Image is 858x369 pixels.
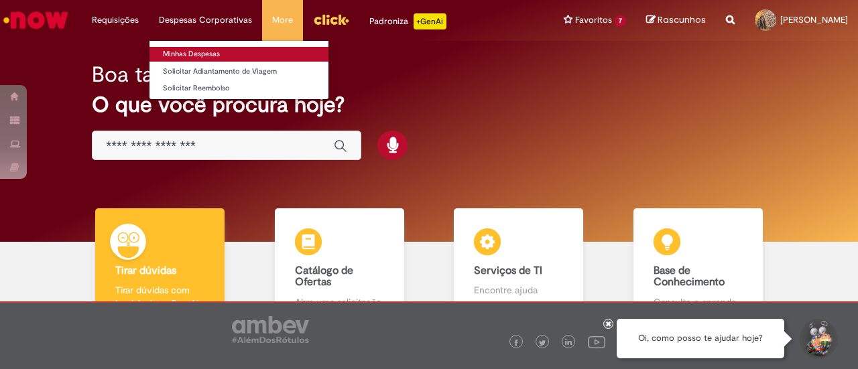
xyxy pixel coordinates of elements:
p: +GenAi [414,13,446,29]
p: Encontre ajuda [474,283,563,297]
img: ServiceNow [1,7,70,33]
a: Base de Conhecimento Consulte e aprenda [609,208,788,324]
p: Consulte e aprenda [654,295,743,309]
span: Requisições [92,13,139,27]
a: Tirar dúvidas Tirar dúvidas com Lupi Assist e Gen Ai [70,208,250,324]
a: Minhas Despesas [149,47,328,62]
img: logo_footer_ambev_rotulo_gray.png [232,316,309,343]
b: Catálogo de Ofertas [295,264,353,289]
div: Oi, como posso te ajudar hoje? [617,319,784,358]
span: 7 [615,15,626,27]
img: logo_footer_youtube.png [588,333,605,350]
b: Base de Conhecimento [654,264,725,289]
h2: O que você procura hoje? [92,93,765,117]
span: More [272,13,293,27]
img: click_logo_yellow_360x200.png [313,9,349,29]
button: Iniciar Conversa de Suporte [798,319,838,359]
a: Catálogo de Ofertas Abra uma solicitação [250,208,430,324]
p: Abra uma solicitação [295,295,384,309]
b: Tirar dúvidas [115,264,176,277]
img: logo_footer_linkedin.png [565,339,572,347]
a: Rascunhos [646,14,706,27]
ul: Despesas Corporativas [149,40,329,100]
div: Padroniza [369,13,446,29]
b: Serviços de TI [474,264,542,277]
span: Rascunhos [658,13,706,26]
span: Favoritos [575,13,612,27]
a: Solicitar Reembolso [149,81,328,96]
img: logo_footer_facebook.png [513,340,519,346]
img: logo_footer_twitter.png [539,340,546,346]
h2: Boa tarde, Jaminia [92,63,270,86]
p: Tirar dúvidas com Lupi Assist e Gen Ai [115,283,204,310]
span: [PERSON_NAME] [780,14,848,25]
a: Serviços de TI Encontre ajuda [429,208,609,324]
span: Despesas Corporativas [159,13,252,27]
a: Solicitar Adiantamento de Viagem [149,64,328,79]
